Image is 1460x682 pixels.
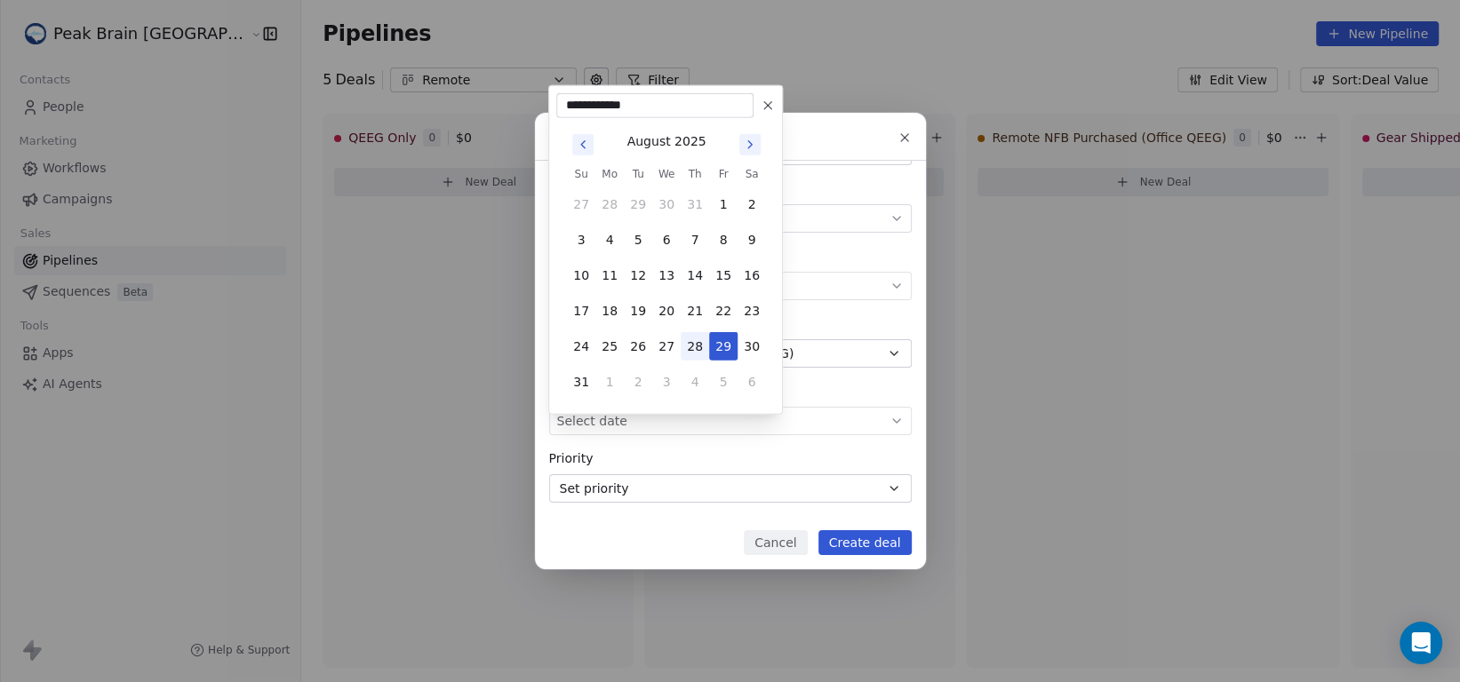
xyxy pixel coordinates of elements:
[681,165,709,183] th: Thursday
[624,165,652,183] th: Tuesday
[681,261,709,289] button: 14
[681,368,709,396] button: 4
[624,261,652,289] button: 12
[738,165,766,183] th: Saturday
[738,261,766,289] button: 16
[709,261,738,289] button: 15
[652,226,681,254] button: 6
[595,226,624,254] button: 4
[624,226,652,254] button: 5
[738,132,762,157] button: Go to next month
[595,261,624,289] button: 11
[652,297,681,325] button: 20
[624,332,652,361] button: 26
[567,190,595,218] button: 27
[567,226,595,254] button: 3
[652,261,681,289] button: 13
[709,226,738,254] button: 8
[567,261,595,289] button: 10
[709,297,738,325] button: 22
[709,165,738,183] th: Friday
[624,297,652,325] button: 19
[738,368,766,396] button: 6
[738,297,766,325] button: 23
[567,332,595,361] button: 24
[624,368,652,396] button: 2
[681,190,709,218] button: 31
[652,165,681,183] th: Wednesday
[709,332,738,361] button: 29
[595,165,624,183] th: Monday
[595,332,624,361] button: 25
[567,297,595,325] button: 17
[627,132,706,151] div: August 2025
[709,190,738,218] button: 1
[738,226,766,254] button: 9
[595,368,624,396] button: 1
[681,226,709,254] button: 7
[567,165,595,183] th: Sunday
[652,332,681,361] button: 27
[738,332,766,361] button: 30
[652,368,681,396] button: 3
[567,368,595,396] button: 31
[709,368,738,396] button: 5
[681,332,709,361] button: 28
[738,190,766,218] button: 2
[624,190,652,218] button: 29
[681,297,709,325] button: 21
[595,297,624,325] button: 18
[652,190,681,218] button: 30
[570,132,595,157] button: Go to previous month
[595,190,624,218] button: 28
